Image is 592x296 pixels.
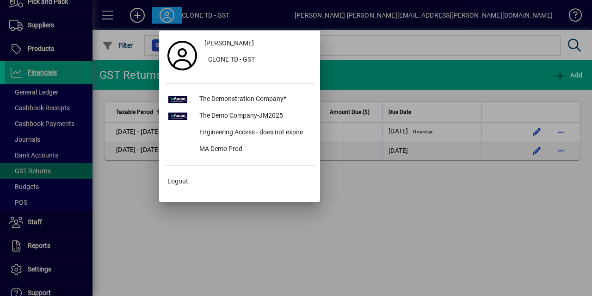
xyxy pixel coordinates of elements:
[201,35,315,52] a: [PERSON_NAME]
[192,108,315,125] div: The Demo Company-JM2025
[164,108,315,125] button: The Demo Company-JM2025
[164,173,315,190] button: Logout
[164,141,315,158] button: MA Demo Prod
[164,91,315,108] button: The Demonstration Company*
[192,91,315,108] div: The Demonstration Company*
[192,141,315,158] div: MA Demo Prod
[192,125,315,141] div: Engineering Access - does not expire
[164,125,315,141] button: Engineering Access - does not expire
[167,176,188,186] span: Logout
[201,52,315,69] button: CLONE TD - GST
[204,38,254,48] span: [PERSON_NAME]
[164,47,201,64] a: Profile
